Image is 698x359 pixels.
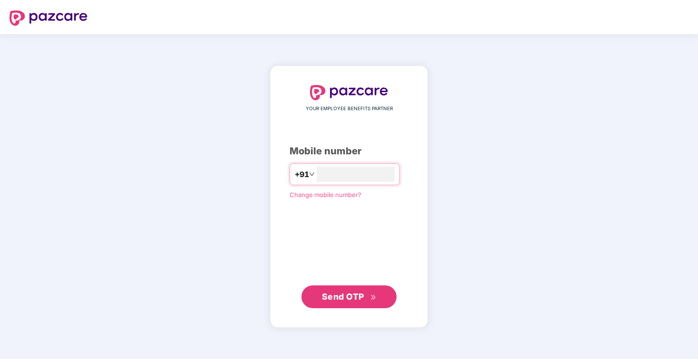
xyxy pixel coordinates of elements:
[309,171,315,177] span: down
[290,144,408,159] div: Mobile number
[10,10,87,26] img: logo
[322,292,364,302] span: Send OTP
[306,105,393,113] span: YOUR EMPLOYEE BENEFITS PARTNER
[295,169,309,180] span: +91
[370,294,377,301] span: double-right
[301,285,397,308] button: Send OTPdouble-right
[290,191,361,198] a: Change mobile number?
[310,85,388,100] img: logo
